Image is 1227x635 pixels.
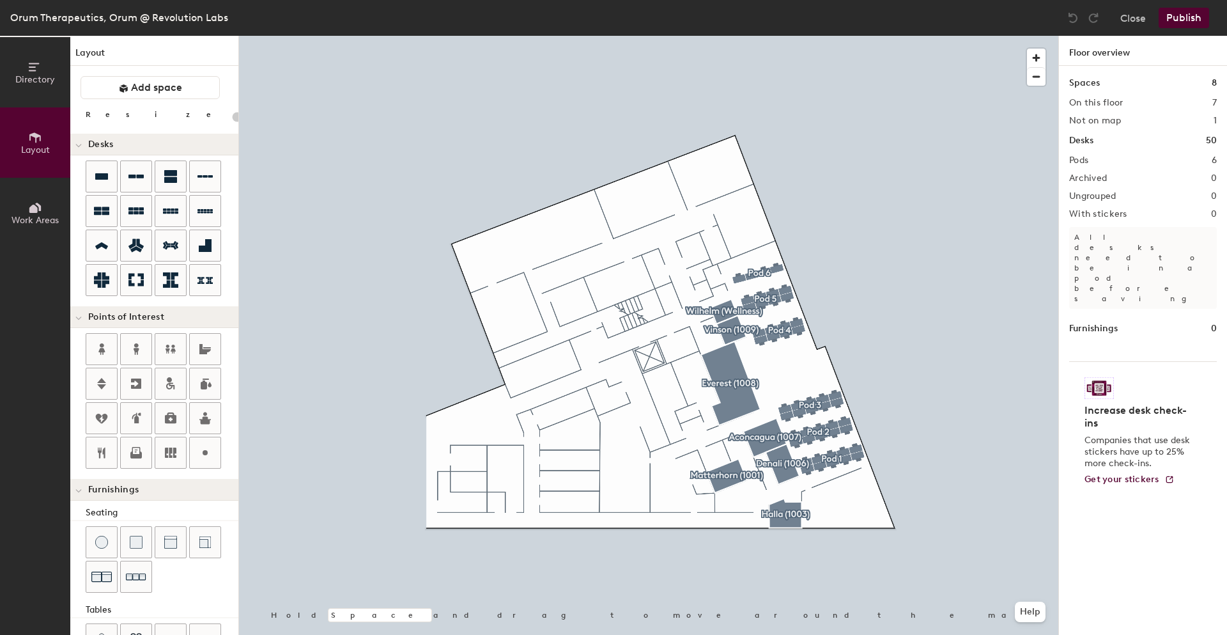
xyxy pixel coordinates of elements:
[1120,8,1146,28] button: Close
[86,561,118,593] button: Couch (x2)
[15,74,55,85] span: Directory
[1015,602,1046,622] button: Help
[86,603,238,617] div: Tables
[1206,134,1217,148] h1: 50
[95,536,108,549] img: Stool
[1069,322,1118,336] h1: Furnishings
[126,567,146,587] img: Couch (x3)
[1211,209,1217,219] h2: 0
[1159,8,1209,28] button: Publish
[1084,404,1194,430] h4: Increase desk check-ins
[1084,474,1159,485] span: Get your stickers
[130,536,143,549] img: Cushion
[131,81,182,94] span: Add space
[155,526,187,558] button: Couch (middle)
[12,215,59,226] span: Work Areas
[81,76,220,99] button: Add space
[1214,116,1217,126] h2: 1
[1212,76,1217,90] h1: 8
[1059,36,1227,66] h1: Floor overview
[10,10,228,26] div: Orum Therapeutics, Orum @ Revolution Labs
[86,526,118,558] button: Stool
[1084,474,1175,485] a: Get your stickers
[1069,227,1217,309] p: All desks need to be in a pod before saving
[1211,322,1217,336] h1: 0
[1211,191,1217,201] h2: 0
[1212,98,1217,108] h2: 7
[86,109,227,120] div: Resize
[91,567,112,587] img: Couch (x2)
[1069,76,1100,90] h1: Spaces
[120,561,152,593] button: Couch (x3)
[1069,209,1127,219] h2: With stickers
[1069,155,1088,166] h2: Pods
[1084,377,1114,399] img: Sticker logo
[1084,435,1194,469] p: Companies that use desk stickers have up to 25% more check-ins.
[1212,155,1217,166] h2: 6
[120,526,152,558] button: Cushion
[88,312,164,322] span: Points of Interest
[1087,12,1100,24] img: Redo
[189,526,221,558] button: Couch (corner)
[199,536,212,549] img: Couch (corner)
[1211,173,1217,184] h2: 0
[1069,98,1123,108] h2: On this floor
[1069,116,1121,126] h2: Not on map
[1069,173,1107,184] h2: Archived
[1069,191,1116,201] h2: Ungrouped
[88,139,113,150] span: Desks
[88,485,139,495] span: Furnishings
[21,145,50,155] span: Layout
[70,46,238,66] h1: Layout
[1069,134,1093,148] h1: Desks
[86,506,238,520] div: Seating
[1067,12,1079,24] img: Undo
[164,536,177,549] img: Couch (middle)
